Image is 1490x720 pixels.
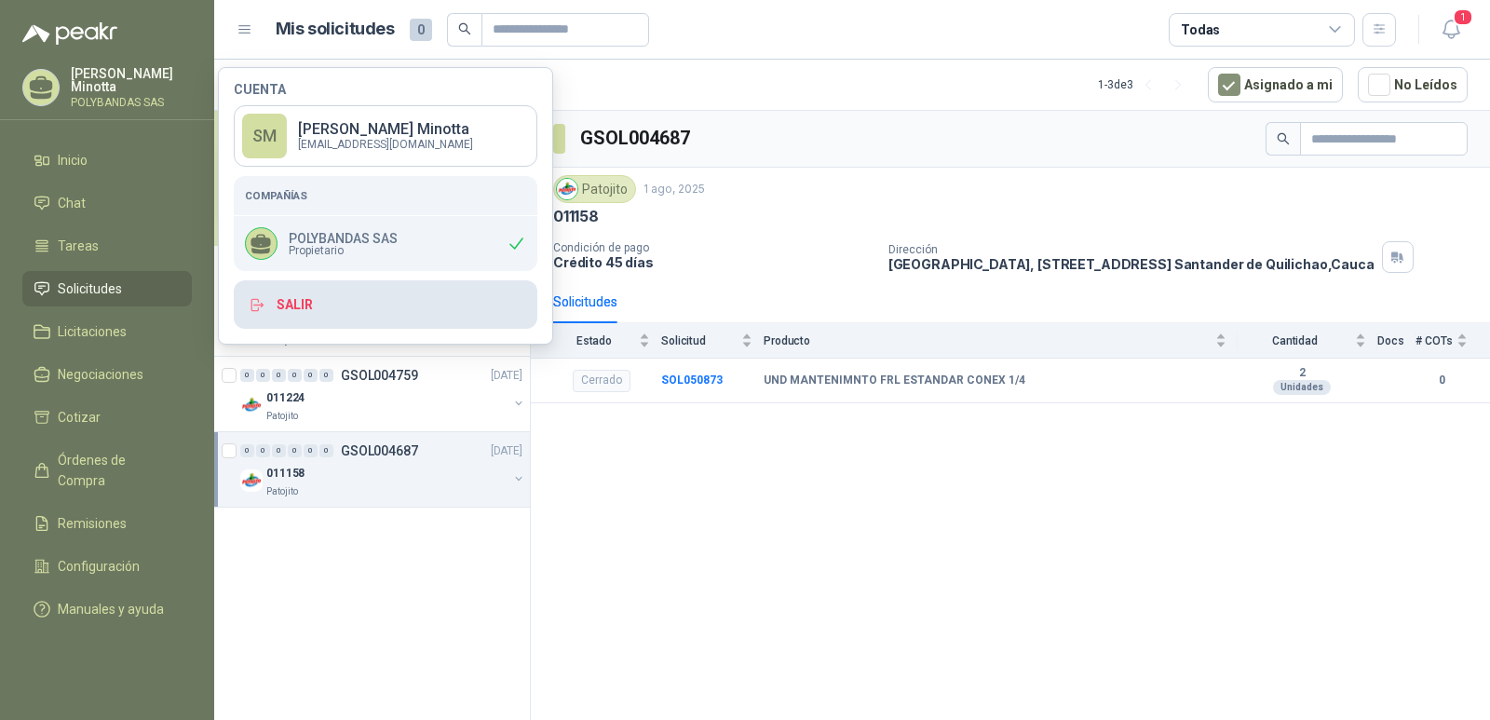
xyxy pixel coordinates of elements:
[1273,380,1331,395] div: Unidades
[58,513,127,534] span: Remisiones
[240,394,263,416] img: Company Logo
[319,444,333,457] div: 0
[266,484,298,499] p: Patojito
[58,150,88,170] span: Inicio
[888,256,1375,272] p: [GEOGRAPHIC_DATA], [STREET_ADDRESS] Santander de Quilichao , Cauca
[1238,366,1366,381] b: 2
[234,105,537,167] a: SM[PERSON_NAME] Minotta[EMAIL_ADDRESS][DOMAIN_NAME]
[22,143,192,178] a: Inicio
[1238,334,1351,347] span: Cantidad
[289,245,398,256] span: Propietario
[58,364,143,385] span: Negociaciones
[245,187,526,204] h5: Compañías
[298,139,473,150] p: [EMAIL_ADDRESS][DOMAIN_NAME]
[531,323,661,358] th: Estado
[764,323,1238,358] th: Producto
[256,369,270,382] div: 0
[1415,323,1490,358] th: # COTs
[58,236,99,256] span: Tareas
[289,232,398,245] p: POLYBANDAS SAS
[71,67,192,93] p: [PERSON_NAME] Minotta
[22,314,192,349] a: Licitaciones
[661,334,738,347] span: Solicitud
[272,369,286,382] div: 0
[240,369,254,382] div: 0
[764,334,1212,347] span: Producto
[1358,67,1468,102] button: No Leídos
[764,374,1025,388] b: UND MANTENIMNTO FRL ESTANDAR CONEX 1/4
[272,444,286,457] div: 0
[256,444,270,457] div: 0
[341,369,418,382] p: GSOL004759
[553,241,874,254] p: Condición de pago
[410,19,432,41] span: 0
[491,442,522,460] p: [DATE]
[491,367,522,385] p: [DATE]
[553,207,599,226] p: 011158
[573,370,630,392] div: Cerrado
[304,369,318,382] div: 0
[341,444,418,457] p: GSOL004687
[266,465,305,482] p: 011158
[58,556,140,577] span: Configuración
[58,193,86,213] span: Chat
[288,369,302,382] div: 0
[643,181,705,198] p: 1 ago, 2025
[1208,67,1343,102] button: Asignado a mi
[58,321,127,342] span: Licitaciones
[22,228,192,264] a: Tareas
[234,216,537,271] div: POLYBANDAS SASPropietario
[234,83,537,96] h4: Cuenta
[304,444,318,457] div: 0
[22,549,192,584] a: Configuración
[553,292,617,312] div: Solicitudes
[1098,70,1193,100] div: 1 - 3 de 3
[58,450,174,491] span: Órdenes de Compra
[22,271,192,306] a: Solicitudes
[458,22,471,35] span: search
[1277,132,1290,145] span: search
[553,254,874,270] p: Crédito 45 días
[661,374,723,387] a: SOL050873
[58,407,101,428] span: Cotizar
[240,364,526,424] a: 0 0 0 0 0 0 GSOL004759[DATE] Company Logo011224Patojito
[240,444,254,457] div: 0
[242,114,287,158] div: SM
[234,280,537,329] button: Salir
[1238,323,1377,358] th: Cantidad
[266,409,298,424] p: Patojito
[553,334,635,347] span: Estado
[22,357,192,392] a: Negociaciones
[888,243,1375,256] p: Dirección
[71,97,192,108] p: POLYBANDAS SAS
[1415,372,1468,389] b: 0
[1453,8,1473,26] span: 1
[288,444,302,457] div: 0
[240,469,263,492] img: Company Logo
[1434,13,1468,47] button: 1
[1181,20,1220,40] div: Todas
[276,16,395,43] h1: Mis solicitudes
[266,389,305,407] p: 011224
[22,591,192,627] a: Manuales y ayuda
[22,185,192,221] a: Chat
[319,369,333,382] div: 0
[661,323,764,358] th: Solicitud
[58,599,164,619] span: Manuales y ayuda
[240,440,526,499] a: 0 0 0 0 0 0 GSOL004687[DATE] Company Logo011158Patojito
[1377,323,1415,358] th: Docs
[298,122,473,137] p: [PERSON_NAME] Minotta
[553,175,636,203] div: Patojito
[580,124,693,153] h3: GSOL004687
[1415,334,1453,347] span: # COTs
[22,506,192,541] a: Remisiones
[22,22,117,45] img: Logo peakr
[22,442,192,498] a: Órdenes de Compra
[58,278,122,299] span: Solicitudes
[22,400,192,435] a: Cotizar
